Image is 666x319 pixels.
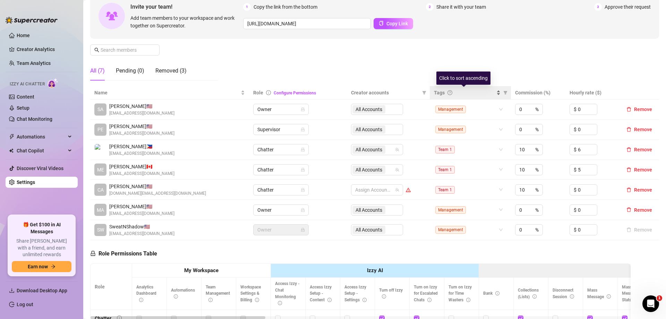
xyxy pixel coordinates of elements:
button: Remove [624,206,655,214]
span: lock [301,188,305,192]
span: team [395,188,399,192]
span: info-circle [362,298,367,302]
span: arrow-right [51,264,55,269]
span: download [9,288,15,293]
span: question-circle [447,90,452,95]
span: [PERSON_NAME] 🇺🇸 [109,102,174,110]
span: ME [97,166,104,174]
a: Discover Viral Videos [17,166,63,171]
span: Management [435,106,466,113]
span: Team 1 [435,146,455,153]
span: SW [97,226,104,234]
span: Copy Link [386,21,408,26]
span: search [94,48,99,52]
span: Name [94,89,239,96]
span: Team Management [206,285,230,303]
span: Automations [171,288,195,299]
img: AI Chatter [48,78,58,88]
span: Add team members to your workspace and work together on Supercreator. [130,14,240,30]
span: delete [626,127,631,132]
span: lock [301,127,305,132]
span: [EMAIL_ADDRESS][DOMAIN_NAME] [109,230,174,237]
button: Remove [624,166,655,174]
span: Analytics Dashboard [136,285,156,303]
span: All Accounts [352,166,385,174]
img: Chat Copilot [9,148,14,153]
button: Remove [624,186,655,194]
span: info-circle [278,301,282,305]
span: copy [379,21,384,26]
span: Share it with your team [436,3,486,11]
span: MA [97,206,104,214]
img: Jhon Kenneth Cornito [95,144,106,156]
a: Settings [17,179,35,185]
span: Turn on Izzy for Time Wasters [449,285,472,303]
div: Removed (3) [155,67,187,75]
span: Tags [434,89,445,96]
button: Remove [624,105,655,114]
span: Invite your team! [130,2,243,11]
span: Access Izzy - Chat Monitoring [275,281,300,306]
span: All Accounts [356,166,382,174]
span: Turn on Izzy for Escalated Chats [414,285,438,303]
span: info-circle [208,298,213,302]
span: CA [97,186,104,194]
span: Team 1 [435,186,455,194]
span: Mass Message [587,288,611,299]
span: info-circle [255,298,259,302]
span: delete [626,167,631,172]
span: thunderbolt [9,134,15,140]
span: Access Izzy Setup - Settings [344,285,367,303]
a: Setup [17,105,29,111]
span: Management [435,126,466,133]
span: Turn off Izzy [379,288,403,299]
span: Share [PERSON_NAME] with a friend, and earn unlimited rewards [12,238,71,258]
span: 3 [594,3,602,11]
span: Chatter [257,144,305,155]
h5: Role Permissions Table [90,250,157,258]
span: filter [421,87,428,98]
span: delete [626,107,631,112]
span: info-circle [174,294,178,299]
a: Home [17,33,30,38]
span: Management [435,226,466,234]
span: info-circle [607,294,611,299]
span: [PERSON_NAME] 🇺🇸 [109,183,206,190]
img: logo-BBDzfeDw.svg [6,17,58,24]
span: [PERSON_NAME] 🇨🇦 [109,163,174,170]
span: [EMAIL_ADDRESS][DOMAIN_NAME] [109,150,174,157]
a: Content [17,94,34,100]
span: 1 [243,3,251,11]
button: Remove [624,226,655,234]
span: Owner [257,104,305,115]
span: info-circle [495,291,499,295]
span: 🎁 Get $100 in AI Messages [12,221,71,235]
span: Chatter [257,165,305,175]
span: [DOMAIN_NAME][EMAIL_ADDRESS][DOMAIN_NAME] [109,190,206,197]
span: SweatNShadow 🇺🇸 [109,223,174,230]
span: filter [502,87,509,98]
span: info-circle [427,298,432,302]
span: info-circle [532,294,537,299]
iframe: Intercom live chat [642,295,659,312]
span: Collections (Lists) [518,288,539,299]
span: Remove [634,107,652,112]
span: Mass Message Stats [622,285,639,303]
span: Remove [634,207,652,213]
a: Chat Monitoring [17,116,52,122]
span: info-circle [327,298,332,302]
span: PE [97,126,103,133]
span: Management [435,206,466,214]
button: Remove [624,125,655,134]
button: Earn nowarrow-right [12,261,71,272]
span: Izzy AI Chatter [10,81,45,87]
span: [EMAIL_ADDRESS][DOMAIN_NAME] [109,170,174,177]
span: Remove [634,127,652,132]
span: Remove [634,167,652,173]
span: Disconnect Session [553,288,574,299]
span: lock [90,251,96,256]
span: Supervisor [257,124,305,135]
span: Team 1 [435,166,455,174]
span: Copy the link from the bottom [254,3,317,11]
a: Team Analytics [17,60,51,66]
